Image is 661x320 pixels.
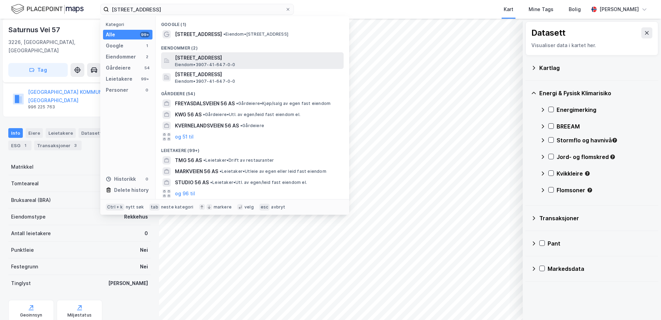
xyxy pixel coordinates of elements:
div: Leietakere (99+) [156,142,349,155]
div: Eiere [26,128,43,138]
span: Eiendom • 3907-41-647-0-0 [175,79,235,84]
span: [STREET_ADDRESS] [175,70,341,79]
button: Tag [8,63,68,77]
img: logo.f888ab2527a4732fd821a326f86c7f29.svg [11,3,84,15]
div: Kartlag [539,64,653,72]
div: Bruksareal (BRA) [11,196,51,204]
span: Gårdeiere [240,123,264,128]
div: Kvikkleire [557,169,653,178]
div: markere [214,204,232,210]
div: 99+ [140,76,150,82]
div: Tinglyst [11,279,31,287]
span: • [236,101,238,106]
input: Søk på adresse, matrikkel, gårdeiere, leietakere eller personer [109,4,285,15]
div: esc [259,204,270,211]
div: 1 [144,43,150,48]
div: 0 [145,229,148,238]
span: KWG 56 AS [175,110,202,119]
span: Gårdeiere • Kjøp/salg av egen fast eiendom [236,101,330,106]
span: KVERNELANDSVEIEN 56 AS [175,122,239,130]
div: 0 [144,87,150,93]
div: ESG [8,141,31,150]
div: Festegrunn [11,263,38,271]
div: 99+ [140,32,150,37]
div: Leietakere [106,75,132,83]
div: Personer [106,86,128,94]
div: BREEAM [557,122,653,131]
span: Leietaker • Drift av restauranter [203,158,274,163]
div: tab [149,204,160,211]
div: Flomsoner [557,186,653,194]
span: [STREET_ADDRESS] [175,54,341,62]
div: 1 [22,142,29,149]
div: Google (1) [156,16,349,29]
div: Stormflo og havnivå [557,136,653,144]
div: Kontrollprogram for chat [626,287,661,320]
span: Eiendom • 3907-41-647-0-0 [175,62,235,68]
div: Miljøstatus [67,312,92,318]
div: avbryt [271,204,285,210]
div: Tooltip anchor [584,170,590,177]
div: Rekkehus [124,213,148,221]
span: • [210,180,212,185]
iframe: Chat Widget [626,287,661,320]
div: Kategori [106,22,152,27]
div: Tooltip anchor [612,137,618,143]
div: Historikk [106,175,136,183]
span: • [203,112,205,117]
div: Markedsdata [548,265,653,273]
div: Ctrl + k [106,204,124,211]
div: Transaksjoner [34,141,82,150]
div: Energimerking [557,106,653,114]
div: Punktleie [11,246,34,254]
div: 996 225 763 [28,104,55,110]
div: Nei [140,246,148,254]
span: Eiendom • [STREET_ADDRESS] [223,32,288,37]
div: Bolig [569,5,581,14]
div: 3 [72,142,79,149]
div: 2 [144,54,150,60]
div: Pant [548,239,653,248]
button: og 51 til [175,133,194,141]
span: Gårdeiere • Utl. av egen/leid fast eiendom el. [203,112,300,117]
div: Leietakere [46,128,76,138]
button: og 96 til [175,189,195,198]
div: Delete history [114,186,149,194]
div: 3226, [GEOGRAPHIC_DATA], [GEOGRAPHIC_DATA] [8,38,110,55]
div: Gårdeiere [106,64,131,72]
div: Eiendommer (2) [156,40,349,52]
div: Jord- og flomskred [557,153,653,161]
div: Tooltip anchor [609,154,616,160]
div: [PERSON_NAME] [599,5,639,14]
span: FREYASDALSVEIEN 56 AS [175,99,235,108]
div: Datasett [531,27,566,38]
div: Mine Tags [529,5,553,14]
div: Transaksjoner [539,214,653,222]
div: Tomteareal [11,179,39,188]
div: Matrikkel [11,163,34,171]
span: TMG 56 AS [175,156,202,165]
div: Alle [106,30,115,39]
div: Antall leietakere [11,229,51,238]
span: Leietaker • Utl. av egen/leid fast eiendom el. [210,180,307,185]
div: Info [8,128,23,138]
div: Eiendomstype [11,213,46,221]
div: neste kategori [161,204,194,210]
div: Gårdeiere (54) [156,86,349,98]
div: Saturnus Vei 57 [8,24,62,35]
div: Tooltip anchor [587,187,593,193]
span: • [240,123,242,128]
span: [STREET_ADDRESS] [175,30,222,38]
span: • [220,169,222,174]
div: Eiendommer [106,53,136,61]
span: MARKVEIEN 56 AS [175,167,218,176]
div: Datasett [78,128,104,138]
div: 54 [144,65,150,71]
div: 0 [144,176,150,182]
div: Visualiser data i kartet her. [531,41,652,50]
div: [PERSON_NAME] [108,279,148,287]
div: Nei [140,263,148,271]
div: Geoinnsyn [20,312,43,318]
span: Leietaker • Utleie av egen eller leid fast eiendom [220,169,326,174]
span: STUDIO 56 AS [175,178,209,187]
